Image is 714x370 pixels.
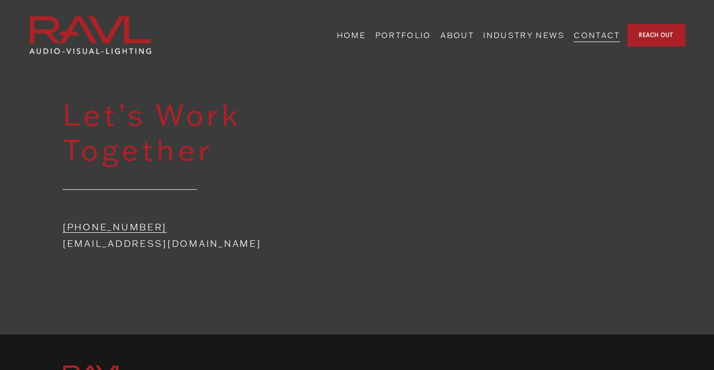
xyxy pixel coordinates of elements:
a: HOME [337,28,366,43]
a: Instagram [63,268,73,278]
a: Facebook [79,268,89,278]
a: REACH OUT [627,24,685,47]
a: INDUSTRY NEWS [483,28,564,43]
span: Let’s Work Together [63,96,250,168]
a: ABOUT [440,28,474,43]
img: RAVL | Sound, Video, Lighting &amp; IT Services for Events, Los Angeles [29,16,152,55]
a: PORTFOLIO [375,28,431,43]
a: [PHONE_NUMBER] [63,221,167,233]
a: CONTACT [574,28,620,43]
p: [EMAIL_ADDRESS][DOMAIN_NAME] [63,219,298,252]
a: LinkedIn [95,268,105,278]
